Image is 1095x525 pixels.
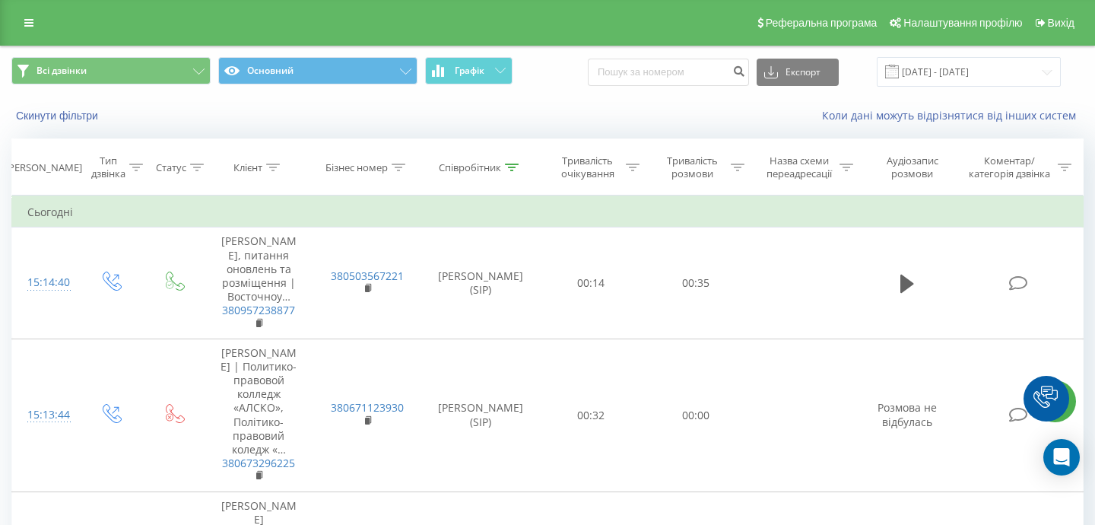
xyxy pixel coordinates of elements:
[425,57,513,84] button: Графік
[422,228,539,339] td: [PERSON_NAME] (SIP)
[766,17,878,29] span: Реферальна програма
[643,228,748,339] td: 00:35
[455,65,484,76] span: Графік
[903,17,1022,29] span: Налаштування профілю
[331,400,404,415] a: 380671123930
[222,303,295,317] a: 380957238877
[156,161,186,174] div: Статус
[871,154,954,180] div: Аудіозапис розмови
[643,339,748,492] td: 00:00
[218,57,417,84] button: Основний
[205,228,313,339] td: [PERSON_NAME], питання оновлень та розміщення | Восточноу…
[822,108,1084,123] a: Коли дані можуть відрізнятися вiд інших систем
[878,400,937,428] span: Розмова не відбулась
[539,228,644,339] td: 00:14
[762,154,836,180] div: Назва схеми переадресації
[11,109,106,123] button: Скинути фільтри
[439,161,501,174] div: Співробітник
[1048,17,1074,29] span: Вихід
[325,161,388,174] div: Бізнес номер
[233,161,262,174] div: Клієнт
[27,400,64,430] div: 15:13:44
[657,154,727,180] div: Тривалість розмови
[757,59,839,86] button: Експорт
[222,456,295,470] a: 380673296225
[36,65,87,77] span: Всі дзвінки
[205,339,313,492] td: [PERSON_NAME] | Политико-правовой колледж «АЛСКО», Політико-правовий коледж «…
[11,57,211,84] button: Всі дзвінки
[539,339,644,492] td: 00:32
[422,339,539,492] td: [PERSON_NAME] (SIP)
[5,161,82,174] div: [PERSON_NAME]
[331,269,404,283] a: 380503567221
[588,59,749,86] input: Пошук за номером
[27,268,64,297] div: 15:14:40
[91,154,125,180] div: Тип дзвінка
[553,154,623,180] div: Тривалість очікування
[1043,439,1080,476] div: Open Intercom Messenger
[12,197,1084,228] td: Сьогодні
[965,154,1054,180] div: Коментар/категорія дзвінка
